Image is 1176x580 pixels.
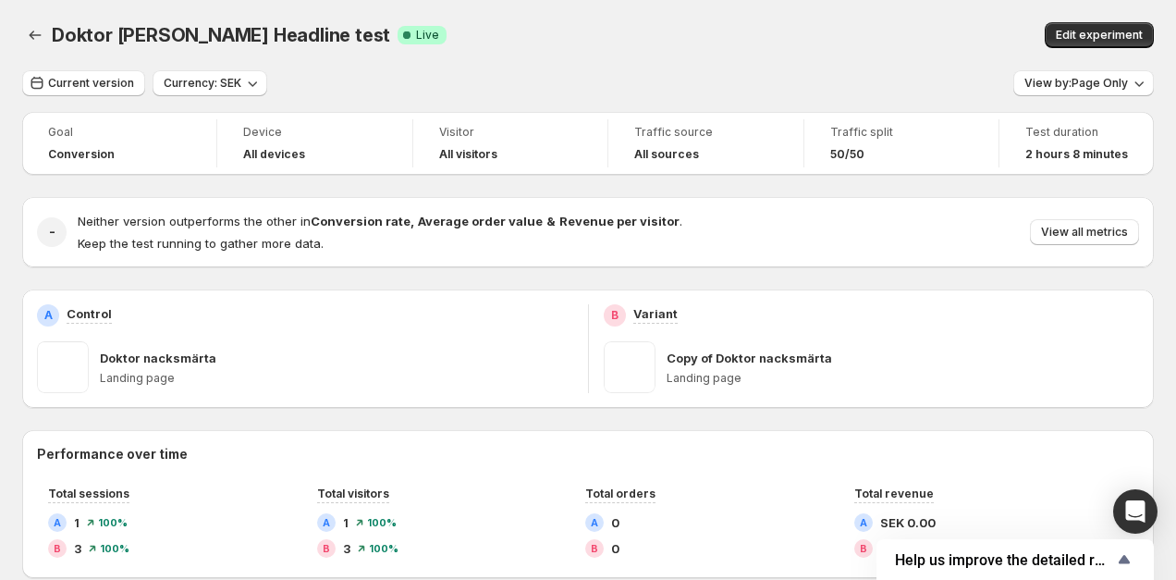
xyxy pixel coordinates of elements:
[830,123,973,164] a: Traffic split50/50
[633,304,678,323] p: Variant
[860,543,867,554] h2: B
[243,123,386,164] a: DeviceAll devices
[1056,28,1143,43] span: Edit experiment
[48,125,190,140] span: Goal
[559,214,680,228] strong: Revenue per visitor
[634,147,699,162] h4: All sources
[1113,489,1158,534] div: Open Intercom Messenger
[611,513,619,532] span: 0
[591,543,598,554] h2: B
[48,76,134,91] span: Current version
[52,24,390,46] span: Doktor [PERSON_NAME] Headline test
[37,341,89,393] img: Doktor nacksmärta
[439,125,582,140] span: Visitor
[604,341,655,393] img: Copy of Doktor nacksmärta
[323,543,330,554] h2: B
[830,147,864,162] span: 50/50
[44,308,53,323] h2: A
[78,214,682,228] span: Neither version outperforms the other in .
[100,543,129,554] span: 100 %
[439,123,582,164] a: VisitorAll visitors
[74,513,80,532] span: 1
[585,487,655,500] span: Total orders
[22,22,48,48] button: Back
[416,28,439,43] span: Live
[243,147,305,162] h4: All devices
[830,125,973,140] span: Traffic split
[54,543,61,554] h2: B
[343,513,349,532] span: 1
[611,539,619,558] span: 0
[634,123,777,164] a: Traffic sourceAll sources
[895,549,1135,571] button: Show survey - Help us improve the detailed report for A/B campaigns
[1041,225,1128,240] span: View all metrics
[243,125,386,140] span: Device
[591,517,598,528] h2: A
[48,123,190,164] a: GoalConversion
[369,543,398,554] span: 100 %
[1025,147,1128,162] span: 2 hours 8 minutes
[367,517,397,528] span: 100 %
[1025,123,1128,164] a: Test duration2 hours 8 minutes
[37,445,1139,463] h2: Performance over time
[546,214,556,228] strong: &
[854,487,934,500] span: Total revenue
[1030,219,1139,245] button: View all metrics
[667,371,1140,386] p: Landing page
[1013,70,1154,96] button: View by:Page Only
[1045,22,1154,48] button: Edit experiment
[634,125,777,140] span: Traffic source
[153,70,267,96] button: Currency: SEK
[895,551,1113,569] span: Help us improve the detailed report for A/B campaigns
[67,304,112,323] p: Control
[611,308,619,323] h2: B
[100,349,216,367] p: Doktor nacksmärta
[164,76,241,91] span: Currency: SEK
[311,214,410,228] strong: Conversion rate
[418,214,543,228] strong: Average order value
[78,236,324,251] span: Keep the test running to gather more data.
[1024,76,1128,91] span: View by: Page Only
[49,223,55,241] h2: -
[667,349,832,367] p: Copy of Doktor nacksmärta
[74,539,81,558] span: 3
[1025,125,1128,140] span: Test duration
[410,214,414,228] strong: ,
[880,513,936,532] span: SEK 0.00
[343,539,350,558] span: 3
[22,70,145,96] button: Current version
[439,147,497,162] h4: All visitors
[100,371,573,386] p: Landing page
[860,517,867,528] h2: A
[48,487,129,500] span: Total sessions
[317,487,389,500] span: Total visitors
[98,517,128,528] span: 100 %
[48,147,115,162] span: Conversion
[323,517,330,528] h2: A
[54,517,61,528] h2: A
